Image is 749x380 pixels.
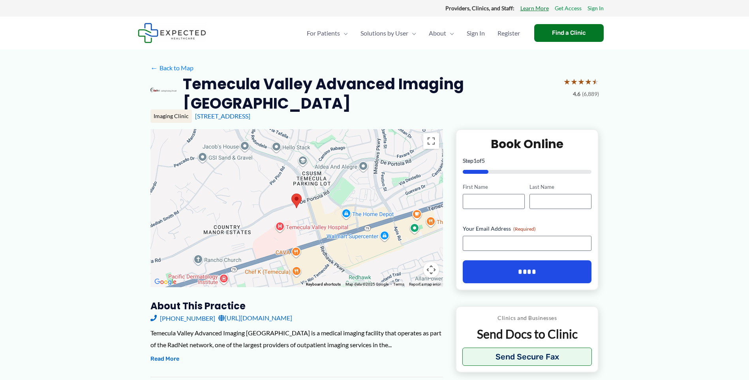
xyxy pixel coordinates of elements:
button: Map camera controls [423,262,439,278]
img: Google [152,277,178,287]
a: [PHONE_NUMBER] [150,312,215,324]
span: ★ [571,74,578,89]
span: ★ [585,74,592,89]
a: [URL][DOMAIN_NAME] [218,312,292,324]
p: Step of [463,158,592,164]
a: ←Back to Map [150,62,193,74]
label: Last Name [529,183,591,191]
span: Menu Toggle [446,19,454,47]
span: 4.6 [573,89,580,99]
p: Send Docs to Clinic [462,326,592,342]
span: (6,889) [582,89,599,99]
span: 1 [473,157,477,164]
label: First Name [463,183,525,191]
span: ← [150,64,158,71]
span: Register [497,19,520,47]
div: Imaging Clinic [150,109,192,123]
img: Expected Healthcare Logo - side, dark font, small [138,23,206,43]
a: Solutions by UserMenu Toggle [354,19,422,47]
span: Solutions by User [360,19,408,47]
p: Clinics and Businesses [462,313,592,323]
div: Temecula Valley Advanced Imaging [GEOGRAPHIC_DATA] is a medical imaging facility that operates as... [150,327,443,350]
a: Sign In [460,19,491,47]
a: For PatientsMenu Toggle [300,19,354,47]
button: Toggle fullscreen view [423,133,439,149]
a: Terms (opens in new tab) [393,282,404,286]
span: 5 [482,157,485,164]
button: Read More [150,354,179,364]
span: Menu Toggle [408,19,416,47]
a: [STREET_ADDRESS] [195,112,250,120]
a: Learn More [520,3,549,13]
h2: Book Online [463,136,592,152]
span: ★ [592,74,599,89]
a: Report a map error [409,282,441,286]
a: Open this area in Google Maps (opens a new window) [152,277,178,287]
span: ★ [578,74,585,89]
a: Sign In [588,3,604,13]
span: ★ [563,74,571,89]
span: (Required) [513,226,536,232]
span: About [429,19,446,47]
span: For Patients [307,19,340,47]
nav: Primary Site Navigation [300,19,526,47]
span: Map data ©2025 Google [345,282,389,286]
a: AboutMenu Toggle [422,19,460,47]
strong: Providers, Clinics, and Staff: [445,5,514,11]
h2: Temecula Valley Advanced Imaging [GEOGRAPHIC_DATA] [183,74,557,113]
h3: About this practice [150,300,443,312]
a: Get Access [555,3,582,13]
a: Find a Clinic [534,24,604,42]
label: Your Email Address [463,225,592,233]
span: Menu Toggle [340,19,348,47]
button: Keyboard shortcuts [306,282,341,287]
a: Register [491,19,526,47]
button: Send Secure Fax [462,348,592,366]
span: Sign In [467,19,485,47]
